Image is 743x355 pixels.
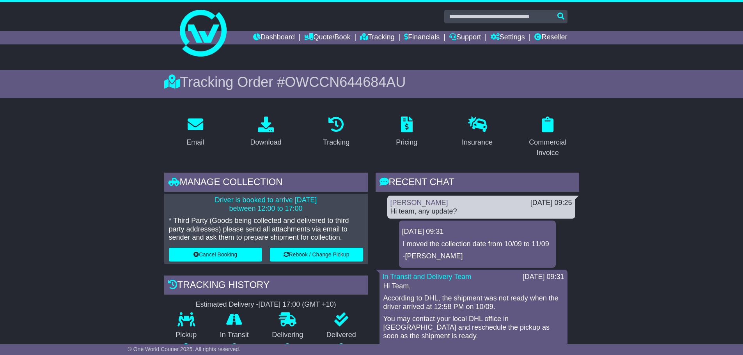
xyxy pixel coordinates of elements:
[169,248,262,261] button: Cancel Booking
[383,315,564,340] p: You may contact your local DHL office in [GEOGRAPHIC_DATA] and reschedule the pickup as soon as t...
[164,300,368,309] div: Estimated Delivery -
[169,217,363,242] p: * Third Party (Goods being collected and delivered to third party addresses) please send all atta...
[360,31,394,44] a: Tracking
[261,331,315,339] p: Delivering
[396,137,417,148] div: Pricing
[403,252,552,261] p: -[PERSON_NAME]
[315,331,368,339] p: Delivered
[391,114,422,150] a: Pricing
[530,199,572,207] div: [DATE] 09:25
[164,173,368,194] div: Manage collection
[304,31,350,44] a: Quote/Book
[457,114,498,150] a: Insurance
[383,273,472,281] a: In Transit and Delivery Team
[169,196,363,213] p: Driver is booked to arrive [DATE] between 12:00 to 17:00
[186,137,204,148] div: Email
[164,74,579,90] div: Tracking Order #
[318,114,355,150] a: Tracking
[164,331,209,339] p: Pickup
[516,114,579,161] a: Commercial Invoice
[181,114,209,150] a: Email
[390,199,448,207] a: [PERSON_NAME]
[164,276,368,297] div: Tracking history
[250,137,281,148] div: Download
[521,137,574,158] div: Commercial Invoice
[403,240,552,249] p: I moved the collection date from 10/09 to 11/09
[404,31,440,44] a: Financials
[323,137,349,148] div: Tracking
[245,114,286,150] a: Download
[128,346,241,352] span: © One World Courier 2025. All rights reserved.
[383,294,564,311] p: According to DHL, the shipment was not ready when the driver arrived at 12:58 PM on 10/09.
[491,31,525,44] a: Settings
[270,248,363,261] button: Rebook / Change Pickup
[523,273,564,281] div: [DATE] 09:31
[390,207,572,216] div: Hi team, any update?
[285,74,406,90] span: OWCCN644684AU
[534,31,567,44] a: Reseller
[383,282,564,291] p: Hi Team,
[376,173,579,194] div: RECENT CHAT
[208,331,261,339] p: In Transit
[402,228,553,236] div: [DATE] 09:31
[462,137,493,148] div: Insurance
[259,300,336,309] div: [DATE] 17:00 (GMT +10)
[449,31,481,44] a: Support
[253,31,295,44] a: Dashboard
